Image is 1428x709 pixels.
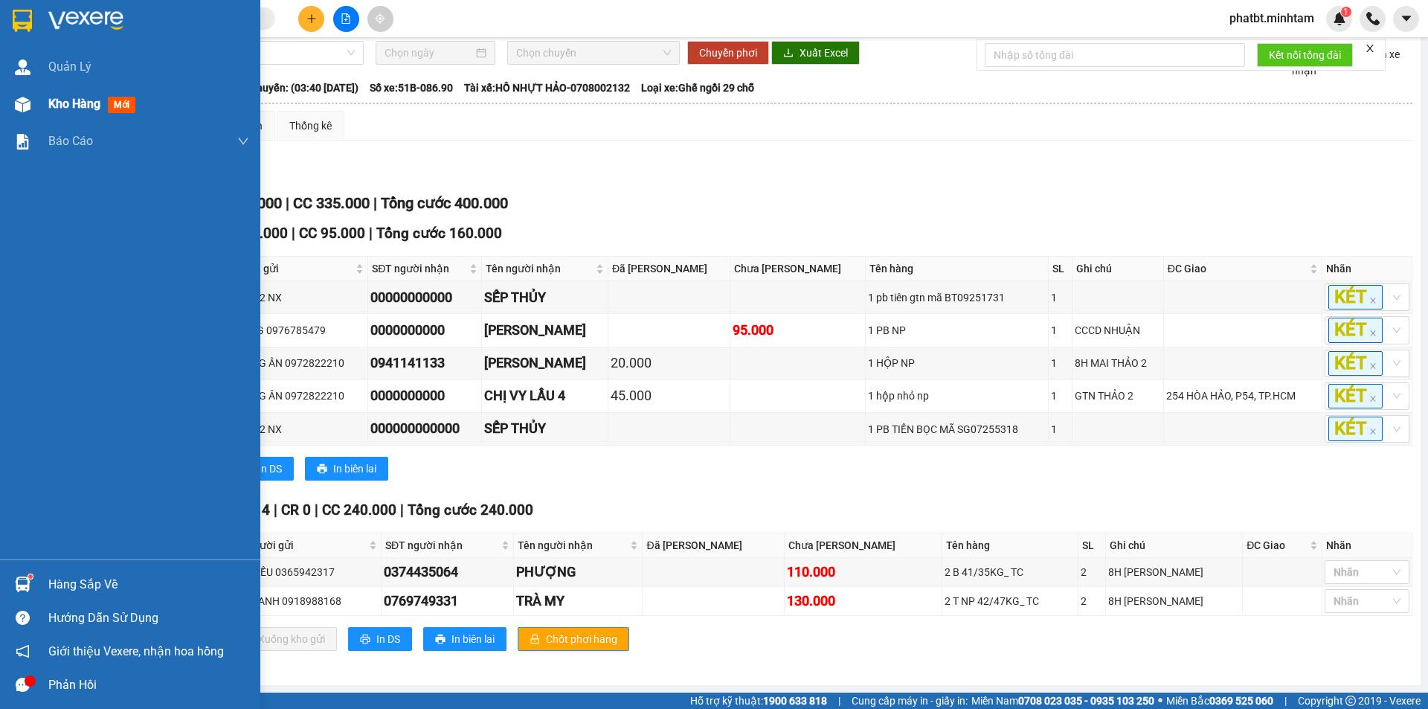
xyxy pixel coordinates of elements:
[370,385,479,406] div: 0000000000
[222,225,288,242] span: CR 65.000
[730,257,866,281] th: Chưa [PERSON_NAME]
[315,501,318,519] span: |
[1328,285,1383,309] span: KÉT
[1247,537,1307,554] span: ĐC Giao
[376,225,502,242] span: Tổng cước 160.000
[1341,7,1351,17] sup: 1
[370,80,453,96] span: Số xe: 51B-086.90
[1108,564,1241,580] div: 8H [PERSON_NAME]
[482,380,608,413] td: CHỊ VY LẦU 4
[486,260,593,277] span: Tên người nhận
[370,320,479,341] div: 0000000000
[484,418,605,439] div: SẾP THỦY
[1369,362,1377,370] span: close
[230,627,337,651] button: downloadXuống kho gửi
[482,281,608,314] td: SẾP THỦY
[1345,696,1356,706] span: copyright
[368,380,482,413] td: 0000000000
[15,97,30,112] img: warehouse-icon
[423,627,506,651] button: printerIn biên lai
[367,6,393,32] button: aim
[15,577,30,592] img: warehouse-icon
[16,644,30,658] span: notification
[868,322,1046,339] div: 1 PB NP
[518,627,629,651] button: lockChốt phơi hàng
[1106,533,1244,558] th: Ghi chú
[518,537,628,554] span: Tên người nhận
[376,631,400,647] span: In DS
[868,289,1046,306] div: 1 pb tiên gtn mã BT09251731
[333,6,359,32] button: file-add
[370,418,479,439] div: 000000000000
[687,41,769,65] button: Chuyển phơi
[868,388,1046,404] div: 1 hộp nhỏ np
[242,501,270,519] span: SL 4
[643,533,784,558] th: Đã [PERSON_NAME]
[286,194,289,212] span: |
[373,194,377,212] span: |
[48,674,249,696] div: Phản hồi
[1369,428,1377,435] span: close
[368,347,482,380] td: 0941141133
[333,461,376,477] span: In biên lai
[1158,698,1162,704] span: ⚪️
[530,634,540,646] span: lock
[245,564,379,580] div: TRIỀU 0365942317
[385,537,498,554] span: SĐT người nhận
[368,314,482,347] td: 0000000000
[230,457,294,481] button: printerIn DS
[15,60,30,75] img: warehouse-icon
[48,642,224,661] span: Giới thiệu Vexere, nhận hoa hồng
[1051,355,1070,371] div: 1
[299,225,365,242] span: CC 95.000
[1369,330,1377,337] span: close
[230,421,366,437] div: THẢO 2 NX
[16,678,30,692] span: message
[306,13,317,24] span: plus
[1257,43,1353,67] button: Kết nối tổng đài
[1081,564,1103,580] div: 2
[368,281,482,314] td: 00000000000
[1393,6,1419,32] button: caret-down
[985,43,1245,67] input: Nhập số tổng đài
[1051,421,1070,437] div: 1
[408,501,533,519] span: Tổng cước 240.000
[48,97,100,111] span: Kho hàng
[1269,47,1341,63] span: Kết nối tổng đài
[1369,297,1377,304] span: close
[281,501,311,519] span: CR 0
[245,593,379,609] div: THANH 0918988168
[868,355,1046,371] div: 1 HỘP NP
[298,6,324,32] button: plus
[317,463,327,475] span: printer
[763,695,827,707] strong: 1900 633 818
[1051,289,1070,306] div: 1
[945,593,1075,609] div: 2 T NP 42/47KG_ TC
[1333,12,1346,25] img: icon-new-feature
[1049,257,1072,281] th: SL
[16,611,30,625] span: question-circle
[372,260,466,277] span: SĐT người nhận
[1166,388,1319,404] div: 254 HÒA HẢO, P54, TP.HCM
[348,627,412,651] button: printerIn DS
[866,257,1049,281] th: Tên hàng
[1328,351,1383,376] span: KÉT
[690,693,827,709] span: Hỗ trợ kỹ thuật:
[230,355,366,371] div: HOÀNG ÂN 0972822210
[608,257,730,281] th: Đã [PERSON_NAME]
[1075,388,1160,404] div: GTN THẢO 2
[48,132,93,150] span: Báo cáo
[13,10,32,32] img: logo-vxr
[1326,537,1408,554] div: Nhãn
[1369,395,1377,402] span: close
[771,41,860,65] button: downloadXuất Excel
[464,80,630,96] span: Tài xế: HỒ NHỰT HẢO-0708002132
[305,457,388,481] button: printerIn biên lai
[382,587,514,616] td: 0769749331
[258,461,282,477] span: In DS
[787,591,939,612] div: 130.000
[368,413,482,446] td: 000000000000
[385,45,473,61] input: Chọn ngày
[231,260,353,277] span: Người gửi
[15,134,30,150] img: solution-icon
